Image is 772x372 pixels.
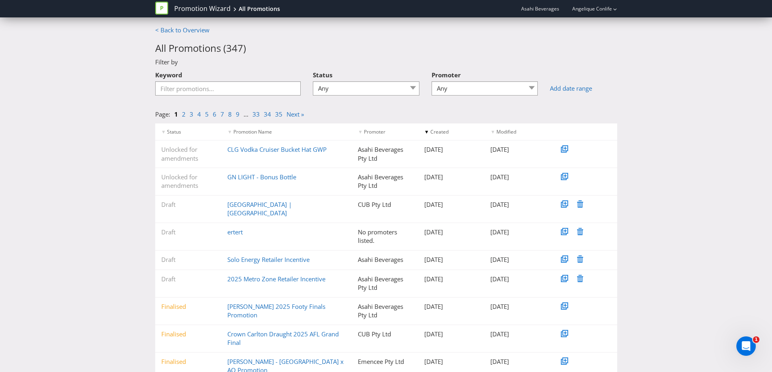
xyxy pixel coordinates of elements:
div: Unlocked for amendments [155,145,222,163]
div: Unlocked for amendments [155,173,222,190]
a: Next » [287,110,304,118]
li: ... [244,110,252,119]
div: Draft [155,275,222,283]
a: 5 [205,110,209,118]
div: CUB Pty Ltd [352,330,418,338]
span: Promoter [432,71,461,79]
a: < Back to Overview [155,26,210,34]
span: Modified [496,128,516,135]
span: Status [167,128,181,135]
span: Page: [155,110,170,118]
div: [DATE] [484,302,551,311]
span: Created [430,128,449,135]
a: GN LIGHT - Bonus Bottle [227,173,296,181]
a: [PERSON_NAME] 2025 Footy Finals Promotion [227,302,325,319]
span: ▼ [358,128,363,135]
a: 6 [213,110,216,118]
div: Finalised [155,330,222,338]
div: [DATE] [418,255,485,264]
span: 1 [753,336,759,343]
a: 1 [174,110,178,118]
div: [DATE] [484,330,551,338]
span: ▼ [424,128,429,135]
div: [DATE] [484,275,551,283]
div: Asahi Beverages Pty Ltd [352,173,418,190]
div: [DATE] [484,357,551,366]
label: Keyword [155,67,182,79]
a: ertert [227,228,243,236]
span: ) [243,41,246,55]
div: Draft [155,255,222,264]
div: Asahi Beverages Pty Ltd [352,275,418,292]
div: [DATE] [418,228,485,236]
span: 347 [226,41,243,55]
a: 35 [275,110,282,118]
div: Asahi Beverages [352,255,418,264]
div: [DATE] [484,200,551,209]
span: ▼ [161,128,166,135]
div: Draft [155,228,222,236]
div: [DATE] [418,302,485,311]
a: [GEOGRAPHIC_DATA] | [GEOGRAPHIC_DATA] [227,200,292,217]
div: [DATE] [484,228,551,236]
div: No promoters listed. [352,228,418,245]
span: Asahi Beverages [521,5,559,12]
a: 7 [220,110,224,118]
div: Asahi Beverages Pty Ltd [352,302,418,320]
a: Promotion Wizard [174,4,231,13]
div: [DATE] [418,275,485,283]
a: 8 [228,110,232,118]
span: Status [313,71,332,79]
a: Add date range [550,84,617,93]
span: Promotion Name [233,128,272,135]
a: 34 [264,110,271,118]
div: [DATE] [484,173,551,181]
div: Filter by [149,58,623,66]
a: 9 [236,110,240,118]
span: ▼ [227,128,232,135]
div: CUB Pty Ltd [352,200,418,209]
a: Solo Energy Retailer Incentive [227,255,310,264]
div: Asahi Beverages Pty Ltd [352,145,418,163]
a: 2025 Metro Zone Retailer Incentive [227,275,325,283]
div: All Promotions [239,5,280,13]
a: 3 [190,110,193,118]
span: Promoter [364,128,385,135]
a: 33 [252,110,260,118]
div: Finalised [155,302,222,311]
div: [DATE] [418,330,485,338]
div: [DATE] [418,173,485,181]
div: [DATE] [484,255,551,264]
input: Filter promotions... [155,81,301,96]
div: [DATE] [418,145,485,154]
a: Crown Carlton Draught 2025 AFL Grand Final [227,330,339,346]
span: ▼ [490,128,495,135]
div: Finalised [155,357,222,366]
iframe: Intercom live chat [736,336,756,356]
div: Emencee Pty Ltd [352,357,418,366]
a: 4 [197,110,201,118]
div: [DATE] [484,145,551,154]
div: Draft [155,200,222,209]
a: CLG Vodka Cruiser Bucket Hat GWP [227,145,327,153]
span: All Promotions ( [155,41,226,55]
a: 2 [182,110,186,118]
a: Angelique Conlife [564,5,612,12]
div: [DATE] [418,357,485,366]
div: [DATE] [418,200,485,209]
